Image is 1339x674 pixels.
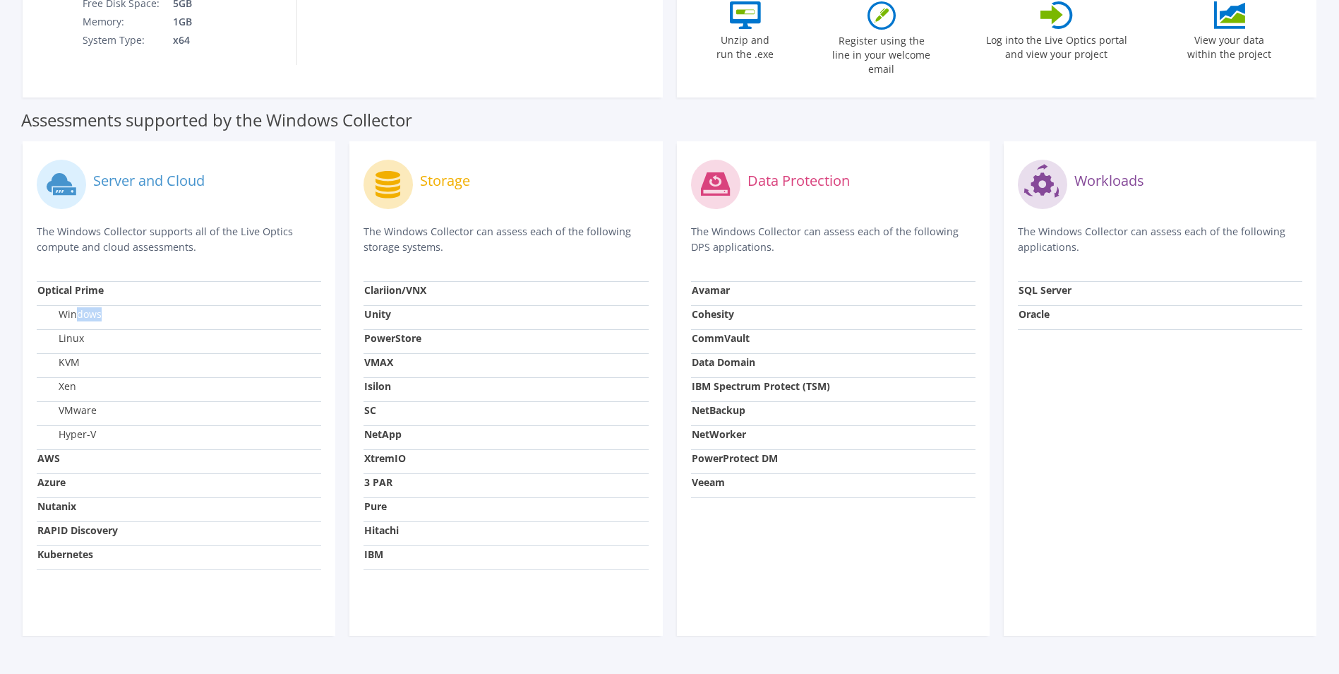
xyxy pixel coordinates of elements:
[364,331,421,345] strong: PowerStore
[692,283,730,297] strong: Avamar
[162,31,263,49] td: x64
[364,451,406,465] strong: XtremIO
[692,403,745,417] strong: NetBackup
[364,307,391,321] strong: Unity
[364,283,426,297] strong: Clariion/VNX
[364,224,648,255] p: The Windows Collector can assess each of the following storage systems.
[93,174,205,188] label: Server and Cloud
[21,113,412,127] label: Assessments supported by the Windows Collector
[37,307,102,321] label: Windows
[1019,307,1050,321] strong: Oracle
[692,451,778,465] strong: PowerProtect DM
[1179,29,1280,61] label: View your data within the project
[37,427,96,442] label: Hyper-V
[420,174,470,188] label: Storage
[37,524,118,537] strong: RAPID Discovery
[37,283,104,297] strong: Optical Prime
[364,427,402,441] strong: NetApp
[37,548,93,561] strong: Kubernetes
[1018,224,1302,255] p: The Windows Collector can assess each of the following applications.
[692,427,746,441] strong: NetWorker
[82,31,162,49] td: System Type:
[37,499,76,513] strong: Nutanix
[364,499,387,513] strong: Pure
[364,475,392,489] strong: 3 PAR
[37,379,76,394] label: Xen
[364,548,383,561] strong: IBM
[692,475,725,489] strong: Veeam
[37,475,66,489] strong: Azure
[692,331,750,345] strong: CommVault
[82,13,162,31] td: Memory:
[37,355,80,369] label: KVM
[364,379,391,393] strong: Isilon
[1074,174,1144,188] label: Workloads
[364,355,393,369] strong: VMAX
[1019,283,1071,297] strong: SQL Server
[364,524,399,537] strong: Hitachi
[691,224,975,255] p: The Windows Collector can assess each of the following DPS applications.
[692,307,734,321] strong: Cohesity
[829,30,935,76] label: Register using the line in your welcome email
[37,224,321,255] p: The Windows Collector supports all of the Live Optics compute and cloud assessments.
[747,174,850,188] label: Data Protection
[364,403,376,417] strong: SC
[692,379,830,393] strong: IBM Spectrum Protect (TSM)
[37,331,84,345] label: Linux
[162,13,263,31] td: 1GB
[713,29,778,61] label: Unzip and run the .exe
[37,451,60,465] strong: AWS
[985,29,1128,61] label: Log into the Live Optics portal and view your project
[37,403,97,418] label: VMware
[692,355,755,369] strong: Data Domain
